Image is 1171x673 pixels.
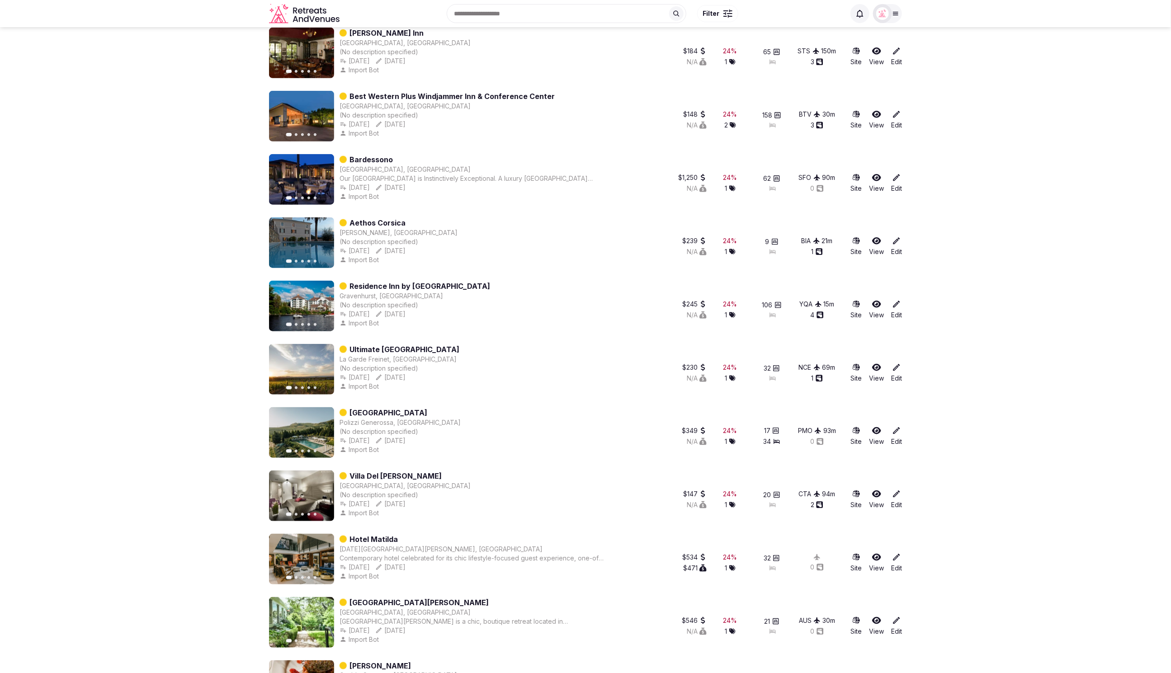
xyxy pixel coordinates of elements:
[349,281,490,292] a: Residence Inn by [GEOGRAPHIC_DATA]
[375,626,406,635] button: [DATE]
[822,489,836,499] div: 94 m
[340,292,443,301] div: Gravenhurst, [GEOGRAPHIC_DATA]
[286,70,292,73] button: Go to slide 1
[850,236,862,256] button: Site
[314,450,316,452] button: Go to slide 5
[869,489,884,509] a: View
[822,489,836,499] button: 94m
[314,133,316,136] button: Go to slide 5
[764,554,771,563] span: 32
[269,4,341,24] a: Visit the homepage
[850,489,862,509] a: Site
[764,437,771,446] span: 34
[822,616,835,625] div: 30 m
[812,374,823,383] div: 1
[876,7,889,20] img: miaceralde
[811,184,824,193] div: 0
[811,437,824,446] div: 0
[723,363,737,372] div: 24 %
[340,255,381,264] button: Import Bot
[850,426,862,446] a: Site
[286,259,292,263] button: Go to slide 1
[891,173,902,193] a: Edit
[682,553,707,562] button: $534
[850,616,862,636] button: Site
[301,640,304,642] button: Go to slide 3
[850,173,862,193] a: Site
[314,576,316,579] button: Go to slide 5
[687,184,707,193] button: N/A
[687,247,707,256] div: N/A
[723,300,737,309] button: 24%
[811,500,823,509] button: 2
[723,489,737,499] button: 24%
[375,310,406,319] button: [DATE]
[764,426,779,435] button: 17
[340,228,458,237] button: [PERSON_NAME], [GEOGRAPHIC_DATA]
[687,374,707,383] button: N/A
[723,616,737,625] div: 24 %
[375,246,406,255] button: [DATE]
[725,311,736,320] div: 1
[723,300,737,309] div: 24 %
[687,500,707,509] button: N/A
[314,70,316,73] button: Go to slide 5
[340,418,461,427] button: Polizzi Generossa, [GEOGRAPHIC_DATA]
[765,617,779,626] button: 21
[286,576,292,579] button: Go to slide 1
[683,564,707,573] div: $471
[269,534,334,584] img: Featured image for Hotel Matilda
[340,373,370,382] button: [DATE]
[307,576,310,579] button: Go to slide 4
[723,426,737,435] button: 24%
[286,449,292,453] button: Go to slide 1
[340,246,370,255] div: [DATE]
[295,133,297,136] button: Go to slide 2
[764,490,780,499] button: 20
[725,627,736,636] button: 1
[301,197,304,199] button: Go to slide 3
[301,576,304,579] button: Go to slide 3
[798,426,822,435] button: PMO
[340,355,457,364] button: La Garde Freinet, [GEOGRAPHIC_DATA]
[340,626,370,635] button: [DATE]
[723,553,737,562] button: 24%
[802,236,820,245] div: BIA
[764,490,771,499] span: 20
[340,310,370,319] button: [DATE]
[314,386,316,389] button: Go to slide 5
[314,260,316,263] button: Go to slide 5
[799,363,821,372] button: NCE
[286,513,292,516] button: Go to slide 1
[307,133,310,136] button: Go to slide 4
[269,407,334,458] img: Featured image for Susafa Boutique Hotel
[765,237,779,246] button: 9
[683,489,707,499] div: $147
[812,247,823,256] div: 1
[869,616,884,636] a: View
[307,70,310,73] button: Go to slide 4
[340,572,381,581] div: Import Bot
[307,260,310,263] button: Go to slide 4
[301,386,304,389] button: Go to slide 3
[725,247,736,256] button: 1
[762,301,782,310] button: 106
[850,553,862,573] a: Site
[723,616,737,625] button: 24%
[799,489,821,499] div: CTA
[340,436,370,445] div: [DATE]
[349,471,442,481] a: Villa Del [PERSON_NAME]
[725,500,736,509] div: 1
[822,236,833,245] div: 21 m
[764,426,770,435] span: 17
[682,363,707,372] button: $230
[800,300,822,309] button: YQA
